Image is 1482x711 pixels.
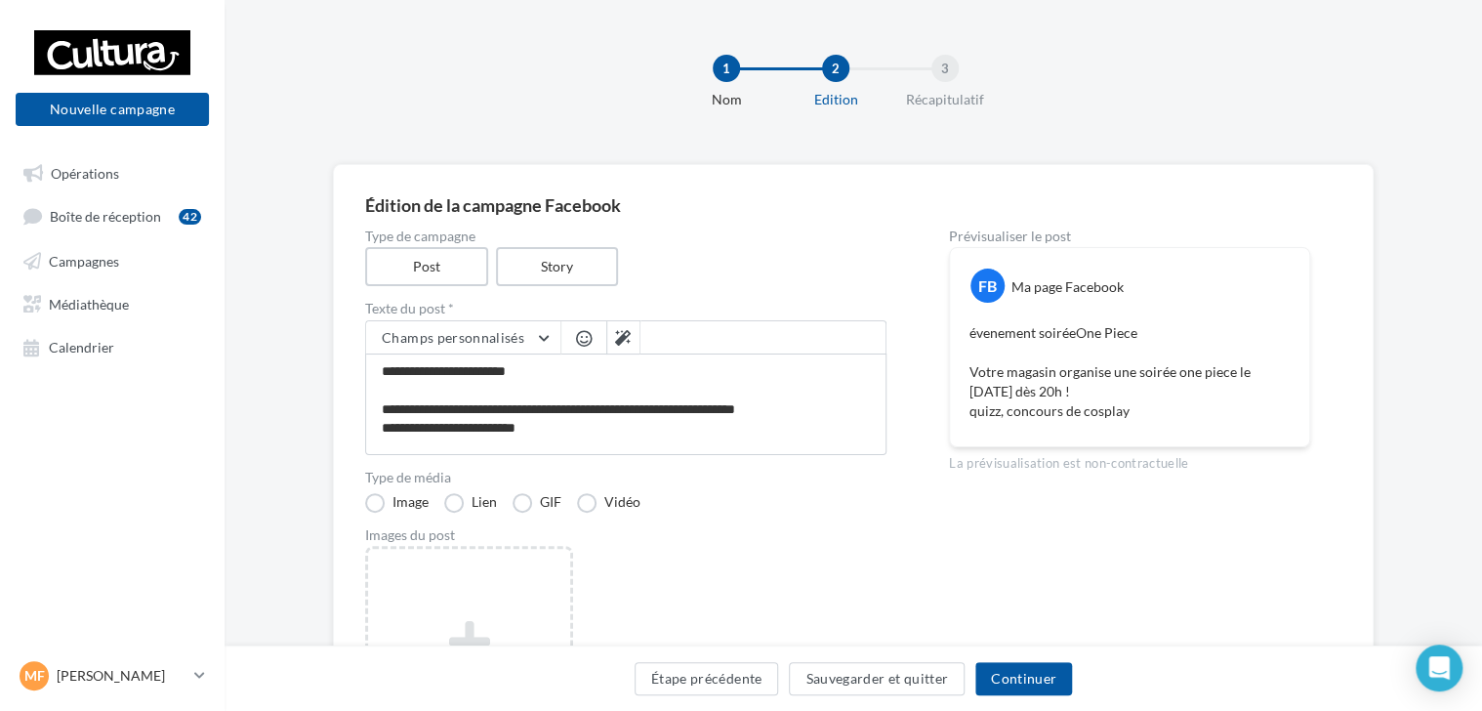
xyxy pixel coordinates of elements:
button: Champs personnalisés [366,321,560,355]
div: 3 [931,55,959,82]
a: Calendrier [12,328,213,363]
label: Lien [444,493,497,513]
span: Boîte de réception [50,208,161,225]
button: Nouvelle campagne [16,93,209,126]
div: Edition [773,90,898,109]
label: Type de média [365,471,886,484]
label: Post [365,247,488,286]
label: Type de campagne [365,230,886,243]
span: Campagnes [49,252,119,269]
span: MF [24,666,45,686]
p: évenement soiréeOne Piece Votre magasin organise une soirée one piece le [DATE] dès 20h ! quizz, ... [969,323,1290,421]
div: Prévisualiser le post [949,230,1310,243]
div: 1 [713,55,740,82]
div: Images du post [365,528,886,542]
label: Image [365,493,429,513]
span: Médiathèque [49,295,129,312]
button: Étape précédente [635,662,779,695]
span: Champs personnalisés [382,329,524,346]
a: Opérations [12,154,213,189]
div: Nom [664,90,789,109]
div: FB [970,269,1005,303]
a: MF [PERSON_NAME] [16,657,209,694]
a: Médiathèque [12,285,213,320]
button: Continuer [975,662,1072,695]
label: Story [496,247,619,286]
a: Boîte de réception42 [12,197,213,233]
div: Open Intercom Messenger [1416,645,1462,691]
label: Texte du post * [365,302,886,315]
label: Vidéo [577,493,640,513]
button: Sauvegarder et quitter [789,662,965,695]
label: GIF [513,493,561,513]
div: 2 [822,55,849,82]
p: [PERSON_NAME] [57,666,186,686]
div: Ma page Facebook [1011,277,1124,297]
span: Opérations [51,164,119,181]
div: Récapitulatif [883,90,1008,109]
span: Calendrier [49,339,114,355]
div: Édition de la campagne Facebook [365,196,1341,214]
a: Campagnes [12,242,213,277]
div: 42 [179,209,201,225]
div: La prévisualisation est non-contractuelle [949,447,1310,473]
